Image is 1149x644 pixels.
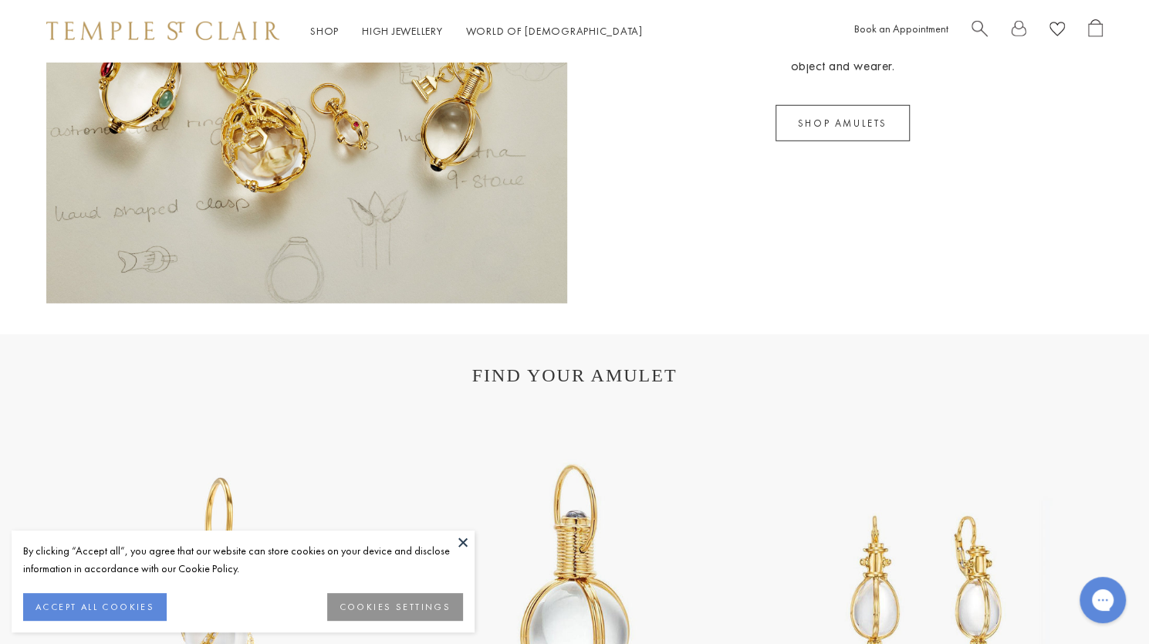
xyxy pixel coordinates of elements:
a: High JewelleryHigh Jewellery [362,24,443,38]
div: By clicking “Accept all”, you agree that our website can store cookies on your device and disclos... [23,542,463,578]
img: Temple St. Clair [46,22,279,40]
a: Search [972,19,988,43]
a: Open Shopping Bag [1088,19,1103,43]
button: ACCEPT ALL COOKIES [23,593,167,621]
nav: Main navigation [310,22,643,41]
iframe: Gorgias live chat messenger [1072,571,1134,629]
a: ShopShop [310,24,339,38]
button: COOKIES SETTINGS [327,593,463,621]
a: SHOP AMULETS [776,105,910,141]
a: View Wishlist [1049,19,1065,43]
a: World of [DEMOGRAPHIC_DATA]World of [DEMOGRAPHIC_DATA] [466,24,643,38]
a: Book an Appointment [854,22,948,36]
h1: FIND YOUR AMULET [62,365,1087,386]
